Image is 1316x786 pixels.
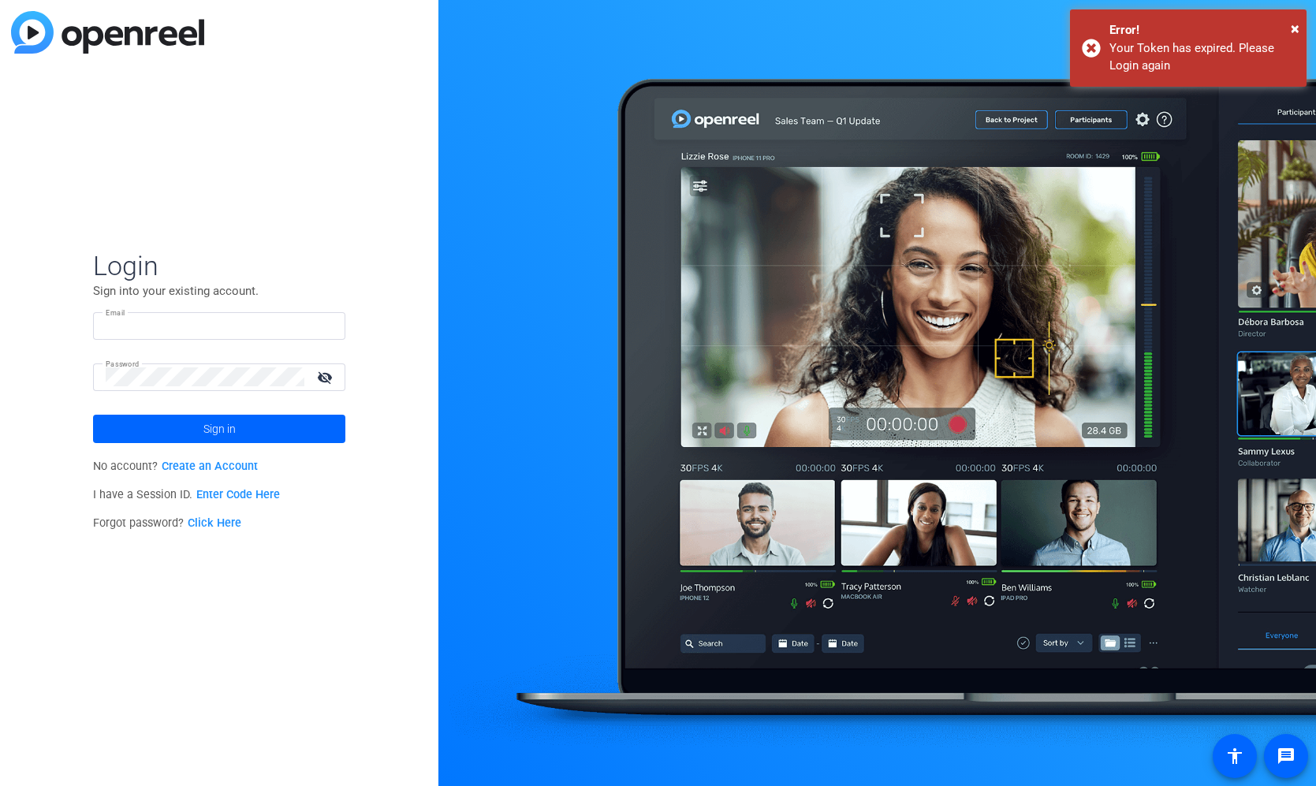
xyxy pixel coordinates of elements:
[93,249,345,282] span: Login
[196,488,280,501] a: Enter Code Here
[93,516,241,530] span: Forgot password?
[93,460,258,473] span: No account?
[93,282,345,300] p: Sign into your existing account.
[1277,747,1295,766] mat-icon: message
[106,316,333,335] input: Enter Email Address
[1291,17,1299,40] button: Close
[162,460,258,473] a: Create an Account
[1109,39,1295,75] div: Your Token has expired. Please Login again
[106,359,140,368] mat-label: Password
[188,516,241,530] a: Click Here
[11,11,204,54] img: blue-gradient.svg
[1291,19,1299,38] span: ×
[308,366,345,389] mat-icon: visibility_off
[203,409,236,449] span: Sign in
[93,488,280,501] span: I have a Session ID.
[93,415,345,443] button: Sign in
[1225,747,1244,766] mat-icon: accessibility
[1109,21,1295,39] div: Error!
[106,308,125,317] mat-label: Email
